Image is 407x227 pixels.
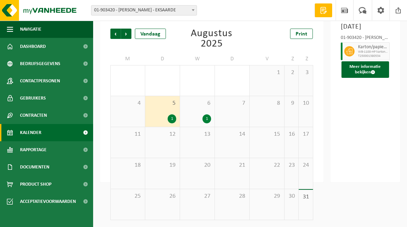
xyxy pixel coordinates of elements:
[179,29,245,49] div: Augustus 2025
[145,53,180,65] td: D
[110,53,145,65] td: M
[288,100,295,107] span: 9
[285,53,299,65] td: Z
[20,124,41,141] span: Kalender
[302,69,309,76] span: 3
[218,131,246,138] span: 14
[183,100,211,107] span: 6
[20,72,60,90] span: Contactpersonen
[302,100,309,107] span: 10
[149,193,176,200] span: 26
[341,35,390,42] div: 01-903420 - [PERSON_NAME] - EKSAARDE
[341,22,390,32] h3: [DATE]
[253,100,281,107] span: 8
[180,53,215,65] td: W
[168,114,176,123] div: 1
[302,162,309,169] span: 24
[20,193,76,210] span: Acceptatievoorwaarden
[183,193,211,200] span: 27
[253,193,281,200] span: 29
[20,38,46,55] span: Dashboard
[358,50,388,54] span: WB-1100-HP karton/papier, los
[358,44,388,50] span: Karton/papier, los (bedrijven)
[290,29,313,39] a: Print
[358,54,388,58] span: T250001380534
[20,141,47,158] span: Rapportage
[253,162,281,169] span: 22
[296,31,307,37] span: Print
[149,131,176,138] span: 12
[288,193,295,200] span: 30
[183,131,211,138] span: 13
[20,90,46,107] span: Gebruikers
[250,53,285,65] td: V
[149,100,176,107] span: 5
[91,5,197,16] span: 01-903420 - UYTTENDAELE GERRY - EKSAARDE
[114,162,141,169] span: 18
[91,6,197,15] span: 01-903420 - UYTTENDAELE GERRY - EKSAARDE
[149,162,176,169] span: 19
[202,114,211,123] div: 1
[20,176,51,193] span: Product Shop
[218,100,246,107] span: 7
[121,29,131,39] span: Volgende
[253,131,281,138] span: 15
[20,21,41,38] span: Navigatie
[299,53,313,65] td: Z
[135,29,166,39] div: Vandaag
[114,193,141,200] span: 25
[183,162,211,169] span: 20
[20,158,49,176] span: Documenten
[218,162,246,169] span: 21
[288,131,295,138] span: 16
[302,193,309,201] span: 31
[20,55,60,72] span: Bedrijfsgegevens
[288,69,295,76] span: 2
[114,100,141,107] span: 4
[110,29,121,39] span: Vorige
[341,61,389,78] button: Meer informatie bekijken
[288,162,295,169] span: 23
[215,53,250,65] td: D
[218,193,246,200] span: 28
[302,131,309,138] span: 17
[114,131,141,138] span: 11
[253,69,281,76] span: 1
[20,107,47,124] span: Contracten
